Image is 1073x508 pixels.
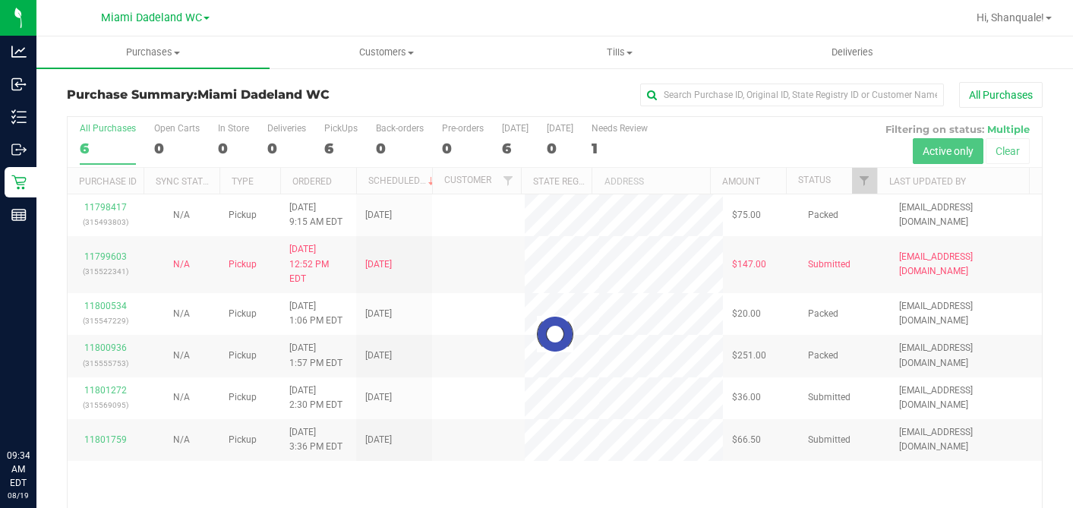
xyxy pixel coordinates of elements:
[977,11,1044,24] span: Hi, Shanquale!
[36,36,270,68] a: Purchases
[270,36,503,68] a: Customers
[736,36,969,68] a: Deliveries
[15,387,61,432] iframe: Resource center
[11,142,27,157] inline-svg: Outbound
[270,46,502,59] span: Customers
[959,82,1043,108] button: All Purchases
[11,109,27,125] inline-svg: Inventory
[640,84,944,106] input: Search Purchase ID, Original ID, State Registry ID or Customer Name...
[197,87,330,102] span: Miami Dadeland WC
[503,36,736,68] a: Tills
[7,490,30,501] p: 08/19
[11,44,27,59] inline-svg: Analytics
[11,77,27,92] inline-svg: Inbound
[11,175,27,190] inline-svg: Retail
[11,207,27,222] inline-svg: Reports
[36,46,270,59] span: Purchases
[811,46,894,59] span: Deliveries
[67,88,392,102] h3: Purchase Summary:
[7,449,30,490] p: 09:34 AM EDT
[101,11,202,24] span: Miami Dadeland WC
[503,46,735,59] span: Tills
